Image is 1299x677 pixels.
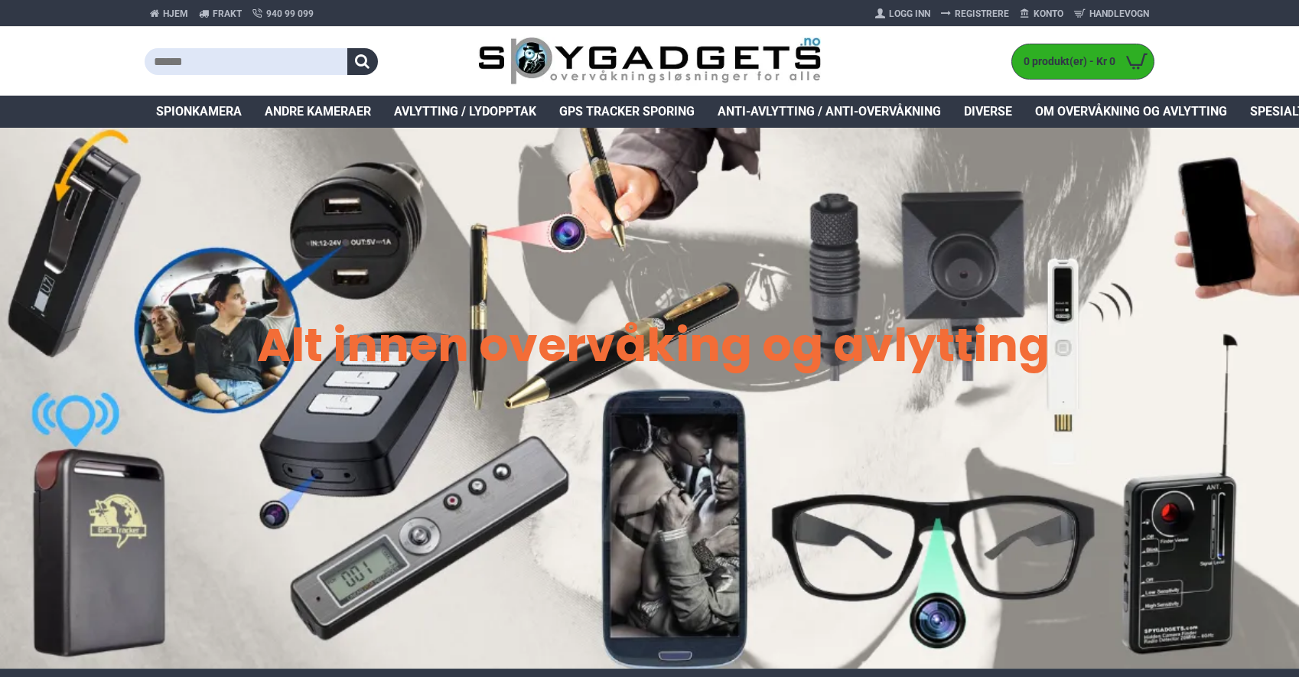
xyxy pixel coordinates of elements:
[1035,103,1227,121] span: Om overvåkning og avlytting
[548,96,706,128] a: GPS Tracker Sporing
[1024,96,1239,128] a: Om overvåkning og avlytting
[964,103,1012,121] span: Diverse
[559,103,695,121] span: GPS Tracker Sporing
[156,103,242,121] span: Spionkamera
[394,103,536,121] span: Avlytting / Lydopptak
[383,96,548,128] a: Avlytting / Lydopptak
[1069,2,1154,26] a: Handlevogn
[1012,44,1154,79] a: 0 produkt(er) - Kr 0
[253,96,383,128] a: Andre kameraer
[936,2,1014,26] a: Registrere
[1089,7,1149,21] span: Handlevogn
[265,103,371,121] span: Andre kameraer
[870,2,936,26] a: Logg Inn
[718,103,941,121] span: Anti-avlytting / Anti-overvåkning
[1012,54,1119,70] span: 0 produkt(er) - Kr 0
[706,96,952,128] a: Anti-avlytting / Anti-overvåkning
[213,7,242,21] span: Frakt
[889,7,930,21] span: Logg Inn
[163,7,188,21] span: Hjem
[478,37,822,86] img: SpyGadgets.no
[1014,2,1069,26] a: Konto
[1034,7,1063,21] span: Konto
[266,7,314,21] span: 940 99 099
[952,96,1024,128] a: Diverse
[955,7,1009,21] span: Registrere
[145,96,253,128] a: Spionkamera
